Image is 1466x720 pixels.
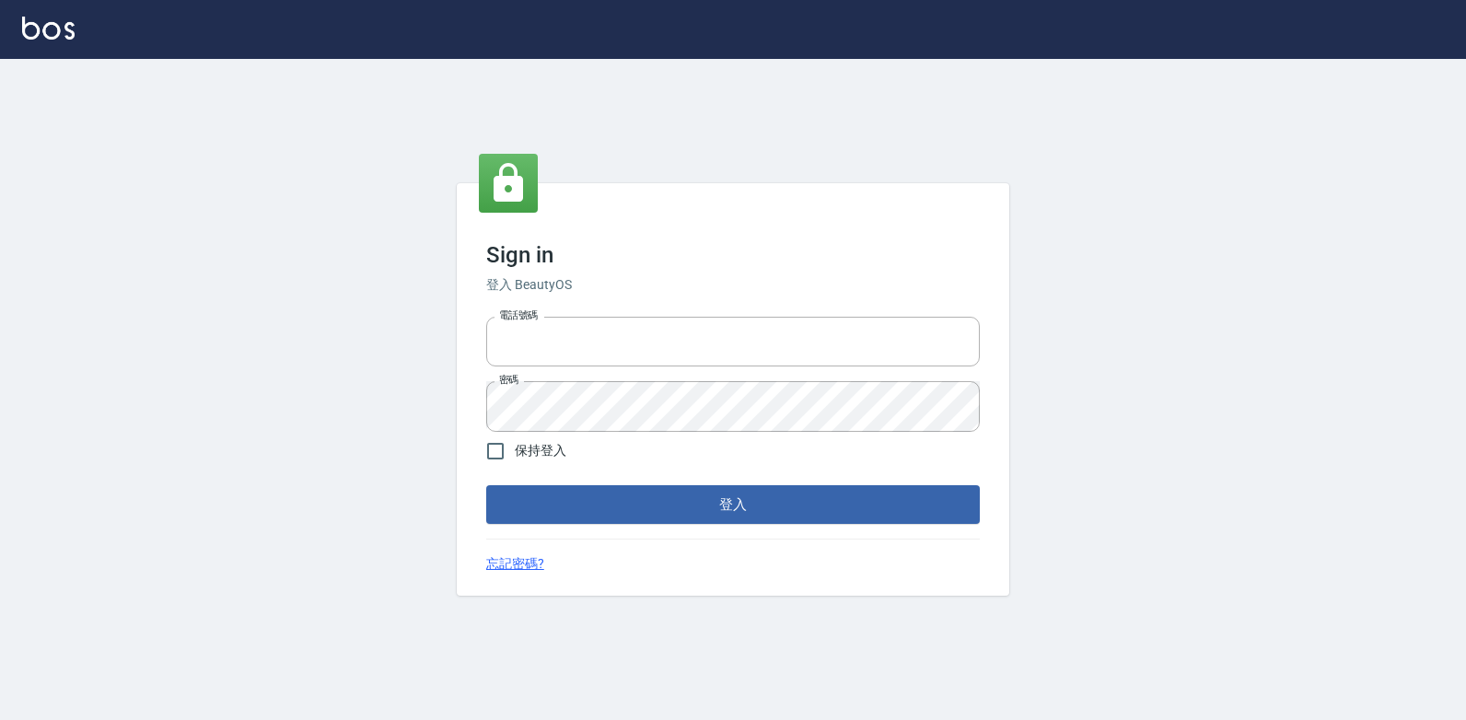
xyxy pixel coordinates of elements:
[515,441,566,460] span: 保持登入
[486,485,980,524] button: 登入
[499,308,538,322] label: 電話號碼
[486,242,980,268] h3: Sign in
[22,17,75,40] img: Logo
[499,373,518,387] label: 密碼
[486,275,980,295] h6: 登入 BeautyOS
[486,554,544,574] a: 忘記密碼?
